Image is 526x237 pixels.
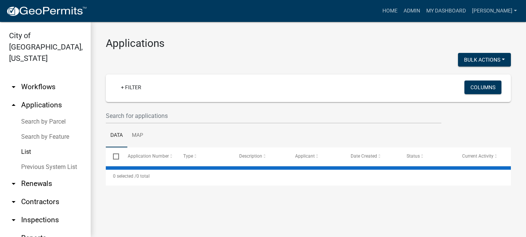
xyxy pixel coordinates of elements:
a: Data [106,124,127,148]
datatable-header-cell: Current Activity [455,147,511,166]
a: My Dashboard [423,4,469,18]
span: Type [183,153,193,159]
h3: Applications [106,37,511,50]
button: Bulk Actions [458,53,511,67]
input: Search for applications [106,108,441,124]
a: [PERSON_NAME] [469,4,520,18]
span: 0 selected / [113,173,136,179]
i: arrow_drop_up [9,101,18,110]
span: Date Created [351,153,377,159]
span: Applicant [295,153,315,159]
datatable-header-cell: Description [232,147,288,166]
datatable-header-cell: Status [399,147,455,166]
div: 0 total [106,167,511,186]
datatable-header-cell: Date Created [343,147,399,166]
button: Columns [464,81,501,94]
datatable-header-cell: Select [106,147,120,166]
i: arrow_drop_down [9,197,18,206]
span: Application Number [128,153,169,159]
span: Status [407,153,420,159]
datatable-header-cell: Applicant [288,147,343,166]
a: Home [379,4,401,18]
span: Current Activity [463,153,494,159]
datatable-header-cell: Application Number [120,147,176,166]
i: arrow_drop_down [9,179,18,188]
a: Map [127,124,148,148]
a: + Filter [115,81,147,94]
datatable-header-cell: Type [176,147,232,166]
i: arrow_drop_down [9,215,18,225]
span: Description [239,153,262,159]
a: Admin [401,4,423,18]
i: arrow_drop_down [9,82,18,91]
